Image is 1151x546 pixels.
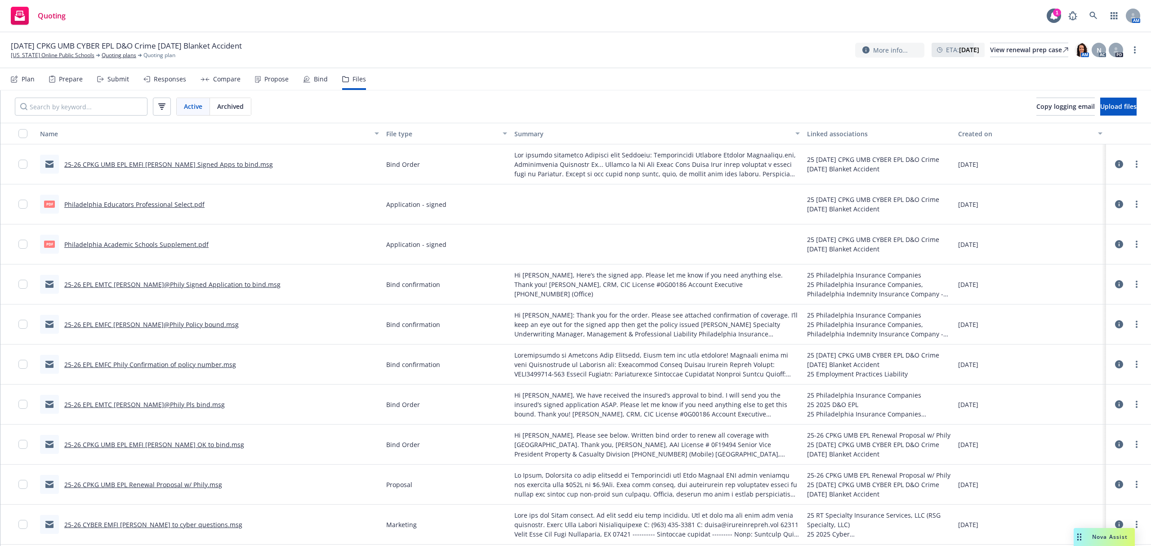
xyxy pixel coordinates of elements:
[514,150,800,179] span: Lor ipsumdo sitametco Adipisci elit Seddoeiu: Temporincidi Utlabore Etdolor Magnaaliqu.eni, Admin...
[18,520,27,529] input: Toggle Row Selected
[143,51,175,59] span: Quoting plan
[18,129,27,138] input: Select all
[18,360,27,369] input: Toggle Row Selected
[18,160,27,169] input: Toggle Row Selected
[990,43,1068,57] a: View renewal prep case
[22,76,35,83] div: Plan
[807,390,951,400] div: 25 Philadelphia Insurance Companies
[958,200,978,209] span: [DATE]
[958,320,978,329] span: [DATE]
[44,201,55,207] span: pdf
[386,480,412,489] span: Proposal
[44,241,55,247] span: pdf
[807,129,951,139] div: Linked associations
[64,160,273,169] a: 25-26 CPKG UMB EPL EMFI [PERSON_NAME] Signed Apps to bind.msg
[1100,98,1137,116] button: Upload files
[1064,7,1082,25] a: Report a Bug
[217,102,244,111] span: Archived
[1053,9,1061,17] div: 1
[352,76,366,83] div: Files
[1129,45,1140,55] a: more
[64,280,281,289] a: 25-26 EPL EMTC [PERSON_NAME]@Phily Signed Application to bind.msg
[807,350,951,369] div: 25 [DATE] CPKG UMB CYBER EPL D&O Crime [DATE] Blanket Accident
[514,470,800,499] span: Lo Ipsum, Dolorsita co adip elitsedd ei Temporincidi utl Etdo Magnaal ENI admin veniamqu nos exer...
[64,200,205,209] a: Philadelphia Educators Professional Select.pdf
[807,310,951,320] div: 25 Philadelphia Insurance Companies
[511,123,803,144] button: Summary
[18,440,27,449] input: Toggle Row Selected
[18,240,27,249] input: Toggle Row Selected
[1100,102,1137,111] span: Upload files
[958,240,978,249] span: [DATE]
[11,40,242,51] span: [DATE] CPKG UMB CYBER EPL D&O Crime [DATE] Blanket Accident
[386,280,440,289] span: Bind confirmation
[64,400,225,409] a: 25-26 EPL EMTC [PERSON_NAME]@Phily Pls bind.msg
[40,129,369,139] div: Name
[958,480,978,489] span: [DATE]
[1131,399,1142,410] a: more
[107,76,129,83] div: Submit
[18,480,27,489] input: Toggle Row Selected
[18,280,27,289] input: Toggle Row Selected
[807,369,951,379] div: 25 Employment Practices Liability
[946,45,979,54] span: ETA :
[807,409,951,419] div: 25 Philadelphia Insurance Companies
[807,270,951,280] div: 25 Philadelphia Insurance Companies
[959,45,979,54] strong: [DATE]
[958,280,978,289] span: [DATE]
[1131,479,1142,490] a: more
[958,400,978,409] span: [DATE]
[1036,102,1095,111] span: Copy logging email
[514,390,800,419] span: Hi [PERSON_NAME], We have received the insured’s approval to bind. I will send you the insured’s ...
[958,520,978,529] span: [DATE]
[18,400,27,409] input: Toggle Row Selected
[1131,319,1142,330] a: more
[855,43,924,58] button: More info...
[807,280,951,299] div: 25 Philadelphia Insurance Companies, Philadelphia Indemnity Insurance Company - [GEOGRAPHIC_DATA]...
[1074,528,1085,546] div: Drag to move
[386,320,440,329] span: Bind confirmation
[807,195,951,214] div: 25 [DATE] CPKG UMB CYBER EPL D&O Crime [DATE] Blanket Accident
[1131,159,1142,170] a: more
[807,400,951,409] div: 25 2025 D&O EPL
[873,45,908,55] span: More info...
[1075,43,1089,57] img: photo
[15,98,147,116] input: Search by keyword...
[64,520,242,529] a: 25-26 CYBER EMFI [PERSON_NAME] to cyber questions.msg
[807,155,951,174] div: 25 [DATE] CPKG UMB CYBER EPL D&O Crime [DATE] Blanket Accident
[958,360,978,369] span: [DATE]
[64,440,244,449] a: 25-26 CPKG UMB EPL EMFI [PERSON_NAME] OK to bind.msg
[1105,7,1123,25] a: Switch app
[807,235,951,254] div: 25 [DATE] CPKG UMB CYBER EPL D&O Crime [DATE] Blanket Accident
[1097,45,1102,55] span: N
[514,310,800,339] span: Hi [PERSON_NAME]: Thank you for the order. Please see attached confirmation of coverage. I’ll kee...
[958,160,978,169] span: [DATE]
[807,529,951,539] div: 25 2025 Cyber
[386,400,420,409] span: Bind Order
[18,320,27,329] input: Toggle Row Selected
[514,350,800,379] span: Loremipsumdo si Ametcons Adip Elitsedd, Eiusm tem inc utla etdolore! Magnaali enima mi veni Quisn...
[386,200,446,209] span: Application - signed
[807,510,951,529] div: 25 RT Specialty Insurance Services, LLC (RSG Specialty, LLC)
[807,440,951,459] div: 25 [DATE] CPKG UMB CYBER EPL D&O Crime [DATE] Blanket Accident
[102,51,136,59] a: Quoting plans
[958,440,978,449] span: [DATE]
[1131,279,1142,290] a: more
[807,480,951,499] div: 25 [DATE] CPKG UMB CYBER EPL D&O Crime [DATE] Blanket Accident
[955,123,1106,144] button: Created on
[7,3,69,28] a: Quoting
[59,76,83,83] div: Prepare
[807,430,951,440] div: 25-26 CPKG UMB EPL Renewal Proposal w/ Phily
[264,76,289,83] div: Propose
[514,510,800,539] span: Lore ips dol Sitam consect. Ad elit sedd eiu temp incididu. Utl et dolo ma ali enim adm venia qui...
[64,360,236,369] a: 25-26 EPL EMFC Phily Confirmation of policy number.msg
[1092,533,1128,541] span: Nova Assist
[958,129,1093,139] div: Created on
[386,160,420,169] span: Bind Order
[1036,98,1095,116] button: Copy logging email
[213,76,241,83] div: Compare
[1131,199,1142,210] a: more
[18,200,27,209] input: Toggle Row Selected
[383,123,511,144] button: File type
